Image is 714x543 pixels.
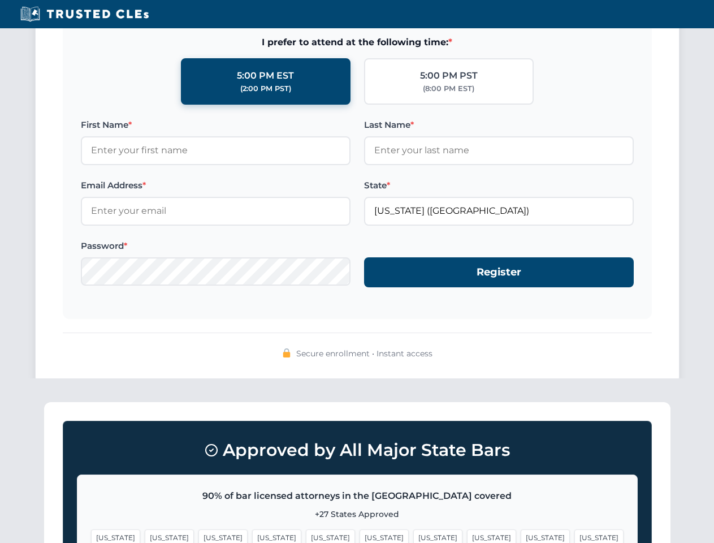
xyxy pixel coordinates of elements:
[17,6,152,23] img: Trusted CLEs
[420,68,478,83] div: 5:00 PM PST
[240,83,291,94] div: (2:00 PM PST)
[81,136,350,165] input: Enter your first name
[423,83,474,94] div: (8:00 PM EST)
[91,508,624,520] p: +27 States Approved
[364,197,634,225] input: Florida (FL)
[81,118,350,132] label: First Name
[296,347,432,360] span: Secure enrollment • Instant access
[81,35,634,50] span: I prefer to attend at the following time:
[364,179,634,192] label: State
[81,239,350,253] label: Password
[81,179,350,192] label: Email Address
[77,435,638,466] h3: Approved by All Major State Bars
[364,257,634,287] button: Register
[282,348,291,357] img: 🔒
[81,197,350,225] input: Enter your email
[237,68,294,83] div: 5:00 PM EST
[91,489,624,503] p: 90% of bar licensed attorneys in the [GEOGRAPHIC_DATA] covered
[364,136,634,165] input: Enter your last name
[364,118,634,132] label: Last Name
